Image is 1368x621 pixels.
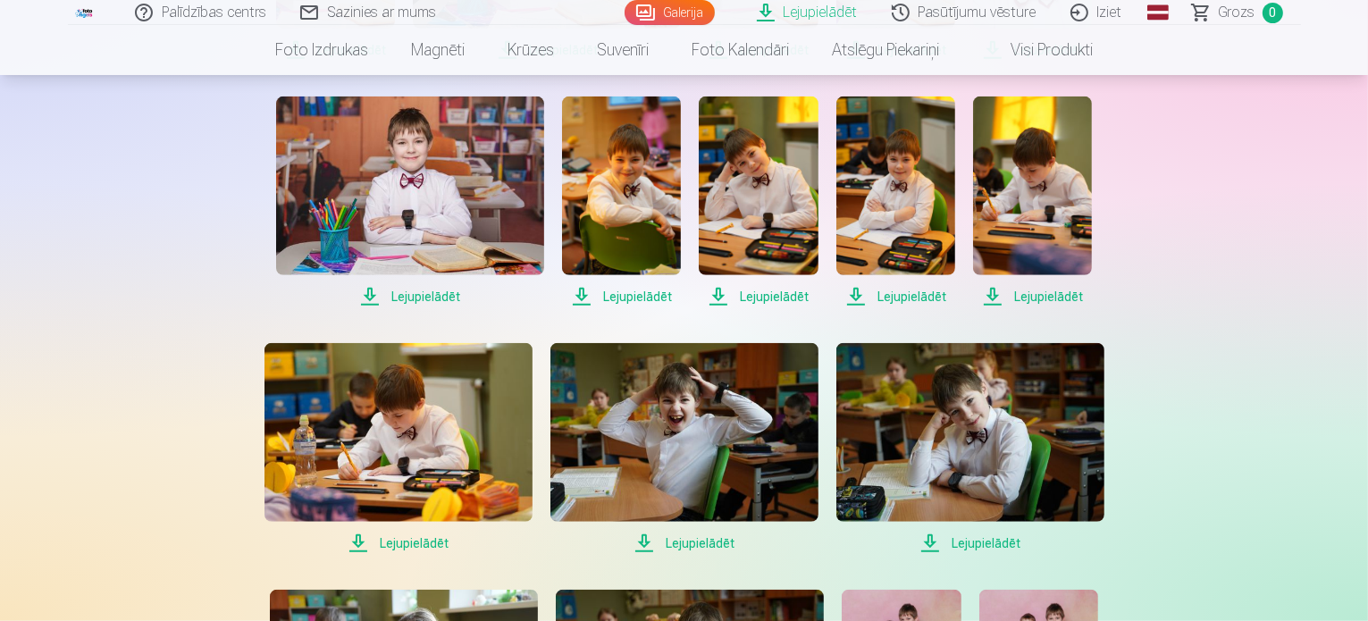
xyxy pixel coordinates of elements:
[1219,2,1255,23] span: Grozs
[699,97,818,307] a: Lejupielādēt
[276,97,544,307] a: Lejupielādēt
[390,25,486,75] a: Magnēti
[836,97,955,307] a: Lejupielādēt
[562,286,681,307] span: Lejupielādēt
[264,343,533,554] a: Lejupielādēt
[276,286,544,307] span: Lejupielādēt
[550,533,818,554] span: Lejupielādēt
[254,25,390,75] a: Foto izdrukas
[810,25,961,75] a: Atslēgu piekariņi
[836,286,955,307] span: Lejupielādēt
[264,533,533,554] span: Lejupielādēt
[961,25,1114,75] a: Visi produkti
[550,343,818,554] a: Lejupielādēt
[699,286,818,307] span: Lejupielādēt
[973,97,1092,307] a: Lejupielādēt
[836,343,1104,554] a: Lejupielādēt
[486,25,575,75] a: Krūzes
[670,25,810,75] a: Foto kalendāri
[75,7,95,18] img: /fa1
[973,286,1092,307] span: Lejupielādēt
[562,97,681,307] a: Lejupielādēt
[1263,3,1283,23] span: 0
[575,25,670,75] a: Suvenīri
[836,533,1104,554] span: Lejupielādēt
